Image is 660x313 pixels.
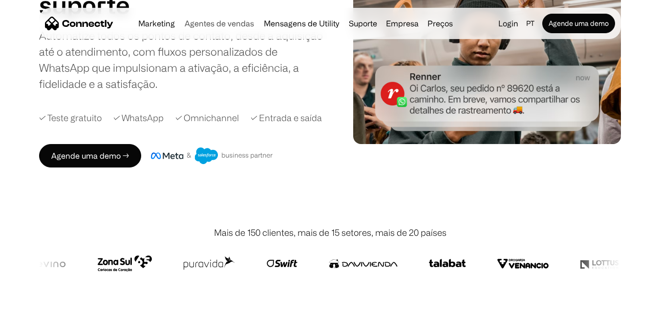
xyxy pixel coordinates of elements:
a: Agentes de vendas [181,20,258,27]
div: ✓ Teste gratuito [39,111,102,125]
div: Empresa [383,17,422,30]
div: pt [526,17,534,30]
aside: Language selected: Português (Brasil) [10,295,59,310]
a: Mensagens de Utility [260,20,343,27]
a: home [45,16,113,31]
div: Empresa [386,17,419,30]
a: Marketing [134,20,179,27]
div: pt [522,17,540,30]
div: Mais de 150 clientes, mais de 15 setores, mais de 20 países [214,226,447,239]
a: Agende uma demo [542,14,615,33]
div: ✓ Entrada e saída [251,111,322,125]
div: ✓ Omnichannel [175,111,239,125]
div: Automatize todos os pontos de contato, desde a aquisição até o atendimento, com fluxos personaliz... [39,27,326,92]
a: Suporte [345,20,381,27]
img: Meta e crachá de parceiro de negócios do Salesforce. [151,147,273,164]
a: Login [494,17,522,30]
ul: Language list [20,296,59,310]
a: Preços [424,20,457,27]
a: Agende uma demo → [39,144,141,167]
div: ✓ WhatsApp [113,111,164,125]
